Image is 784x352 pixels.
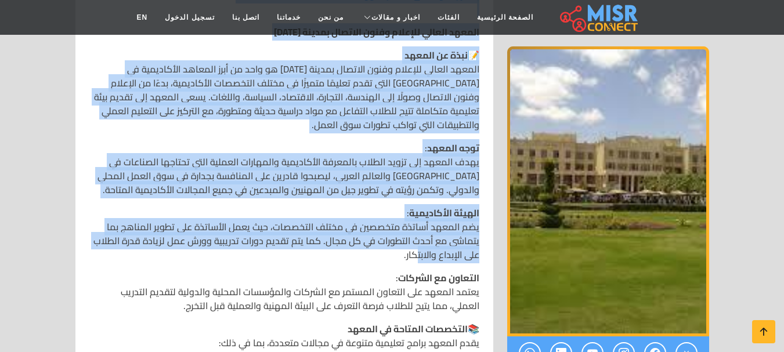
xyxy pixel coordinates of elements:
a: اخبار و مقالات [352,6,429,28]
img: المعهد العالي للإعلام وفنون الاتصال بمدينة 6 أكتوبر [507,46,709,336]
a: اتصل بنا [223,6,268,28]
strong: نبذة عن المعهد [404,46,468,64]
a: من نحن [309,6,352,28]
p: : يهدف المعهد إلى تزويد الطلاب بالمعرفة الأكاديمية والمهارات العملية التي تحتاجها الصناعات في [GE... [89,141,479,197]
strong: الهيئة الأكاديمية [409,204,479,222]
div: 1 / 1 [507,46,709,336]
a: EN [128,6,157,28]
p: : يعتمد المعهد على التعاون المستمر مع الشركات والمؤسسات المحلية والدولية لتقديم التدريب العملي، م... [89,271,479,313]
p: 📝 المعهد العالي للإعلام وفنون الاتصال بمدينة [DATE] هو واحد من أبرز المعاهد الأكاديمية في [GEOGRA... [89,48,479,132]
strong: توجه المعهد [427,139,479,157]
strong: التعاون مع الشركات [398,269,479,286]
span: اخبار و مقالات [371,12,420,23]
strong: التخصصات المتاحة في المعهد [348,320,468,338]
a: خدماتنا [268,6,309,28]
a: الفئات [429,6,468,28]
a: تسجيل الدخول [156,6,223,28]
img: main.misr_connect [560,3,638,32]
p: 📚 يقدم المعهد برامج تعليمية متنوعة في مجالات متعددة، بما في ذلك: [89,322,479,350]
a: الصفحة الرئيسية [468,6,542,28]
p: : يضم المعهد أساتذة متخصصين في مختلف التخصصات، حيث يعمل الأساتذة على تطوير المناهج بما يتماشى مع ... [89,206,479,262]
